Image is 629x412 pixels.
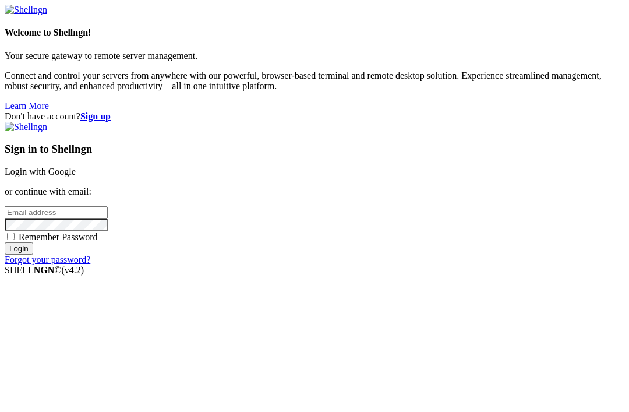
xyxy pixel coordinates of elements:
img: Shellngn [5,122,47,132]
a: Sign up [80,111,111,121]
h3: Sign in to Shellngn [5,143,624,156]
input: Login [5,242,33,255]
a: Login with Google [5,167,76,177]
span: SHELL © [5,265,84,275]
a: Forgot your password? [5,255,90,265]
b: NGN [34,265,55,275]
input: Remember Password [7,233,15,240]
h4: Welcome to Shellngn! [5,27,624,38]
span: Remember Password [19,232,98,242]
input: Email address [5,206,108,219]
img: Shellngn [5,5,47,15]
p: Your secure gateway to remote server management. [5,51,624,61]
span: 4.2.0 [62,265,84,275]
div: Don't have account? [5,111,624,122]
a: Learn More [5,101,49,111]
p: Connect and control your servers from anywhere with our powerful, browser-based terminal and remo... [5,71,624,91]
p: or continue with email: [5,186,624,197]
